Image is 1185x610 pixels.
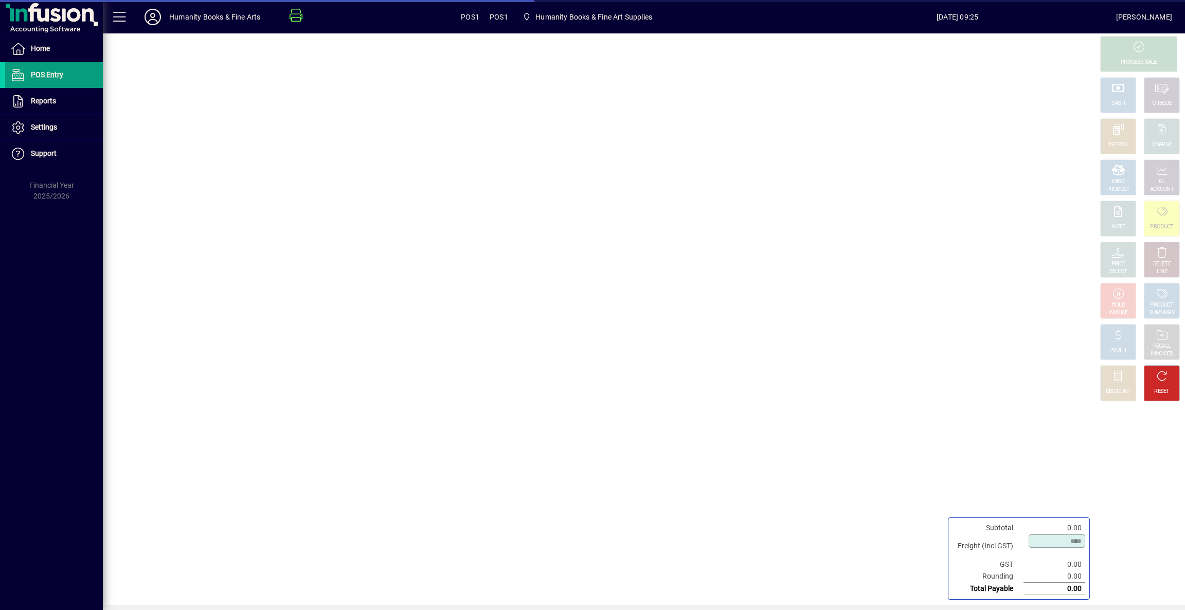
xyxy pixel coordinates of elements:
[1157,268,1167,276] div: LINE
[1109,141,1128,149] div: EFTPOS
[1111,260,1125,268] div: PRICE
[1109,347,1127,354] div: PROFIT
[5,115,103,140] a: Settings
[1106,186,1129,193] div: PRODUCT
[1150,223,1173,231] div: PRODUCT
[5,141,103,167] a: Support
[1116,9,1172,25] div: [PERSON_NAME]
[1024,583,1085,595] td: 0.00
[1150,301,1173,309] div: PRODUCT
[953,534,1024,559] td: Freight (Incl GST)
[1024,559,1085,570] td: 0.00
[1111,223,1125,231] div: NOTE
[535,9,652,25] span: Humanity Books & Fine Art Supplies
[461,9,479,25] span: POS1
[1106,388,1130,396] div: DISCOUNT
[799,9,1116,25] span: [DATE] 09:25
[490,9,508,25] span: POS1
[1154,388,1170,396] div: RESET
[1111,100,1125,107] div: CASH
[1152,141,1172,149] div: CHARGE
[953,559,1024,570] td: GST
[1149,309,1175,317] div: SUMMARY
[1108,309,1127,317] div: INVOICE
[5,88,103,114] a: Reports
[1153,260,1171,268] div: DELETE
[953,583,1024,595] td: Total Payable
[1159,178,1165,186] div: GL
[31,123,57,131] span: Settings
[1153,343,1171,350] div: RECALL
[1111,301,1125,309] div: HOLD
[1150,186,1174,193] div: ACCOUNT
[953,570,1024,583] td: Rounding
[5,36,103,62] a: Home
[31,97,56,105] span: Reports
[31,149,57,157] span: Support
[1151,350,1173,358] div: INVOICES
[953,522,1024,534] td: Subtotal
[1112,178,1124,186] div: MISC
[136,8,169,26] button: Profile
[31,70,63,79] span: POS Entry
[31,44,50,52] span: Home
[1121,59,1157,66] div: PROCESS SALE
[1024,570,1085,583] td: 0.00
[1024,522,1085,534] td: 0.00
[1152,100,1172,107] div: CHEQUE
[518,8,656,26] span: Humanity Books & Fine Art Supplies
[1109,268,1127,276] div: SELECT
[169,9,261,25] div: Humanity Books & Fine Arts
